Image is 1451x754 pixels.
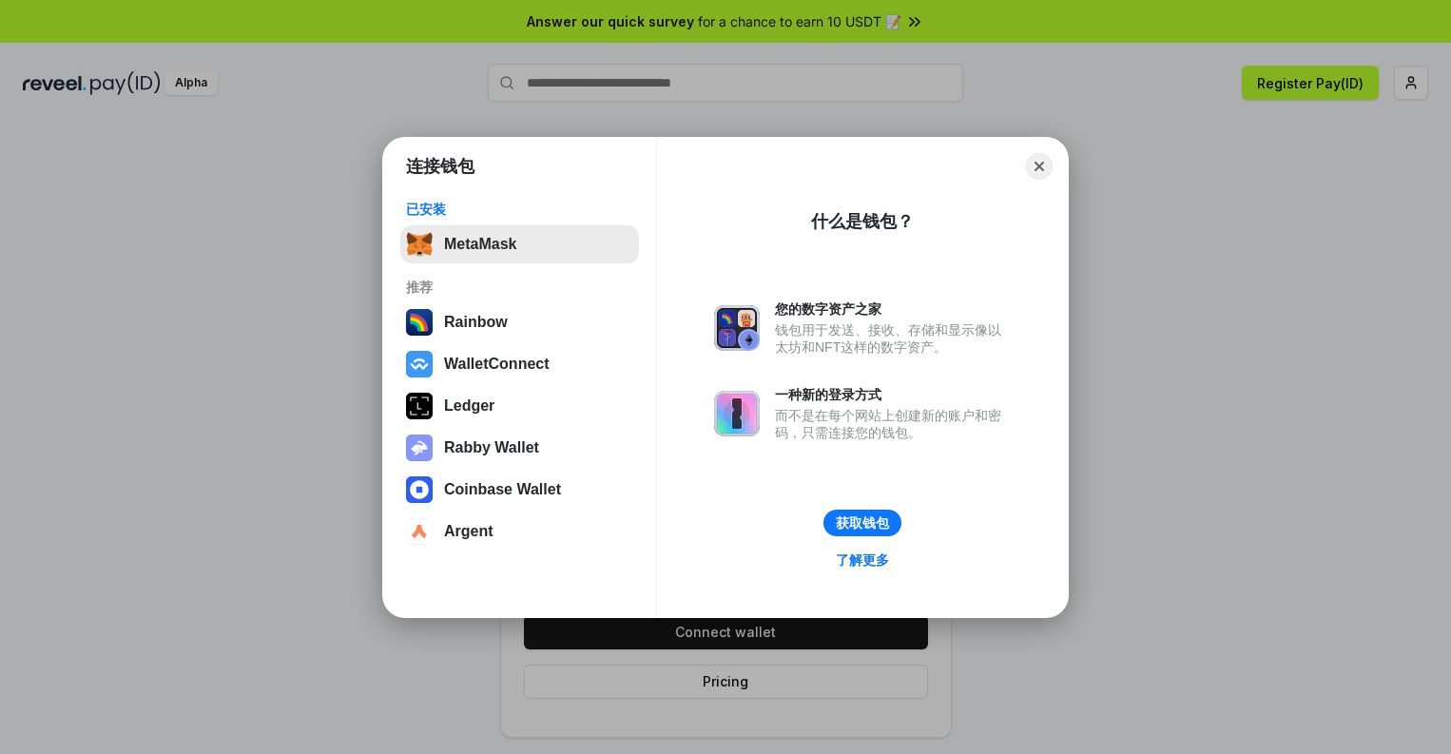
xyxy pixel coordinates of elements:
button: Close [1026,153,1053,180]
img: svg+xml,%3Csvg%20xmlns%3D%22http%3A%2F%2Fwww.w3.org%2F2000%2Fsvg%22%20width%3D%2228%22%20height%3... [406,393,433,419]
h1: 连接钱包 [406,155,474,178]
img: svg+xml,%3Csvg%20width%3D%22120%22%20height%3D%22120%22%20viewBox%3D%220%200%20120%20120%22%20fil... [406,309,433,336]
div: 了解更多 [836,551,889,569]
button: 获取钱包 [823,510,901,536]
img: svg+xml,%3Csvg%20xmlns%3D%22http%3A%2F%2Fwww.w3.org%2F2000%2Fsvg%22%20fill%3D%22none%22%20viewBox... [714,391,760,436]
div: 您的数字资产之家 [775,300,1011,318]
div: 已安装 [406,201,633,218]
button: Rabby Wallet [400,429,639,467]
a: 了解更多 [824,548,900,572]
div: Argent [444,523,493,540]
div: 钱包用于发送、接收、存储和显示像以太坊和NFT这样的数字资产。 [775,321,1011,356]
div: WalletConnect [444,356,550,373]
img: svg+xml,%3Csvg%20fill%3D%22none%22%20height%3D%2233%22%20viewBox%3D%220%200%2035%2033%22%20width%... [406,231,433,258]
div: 而不是在每个网站上创建新的账户和密码，只需连接您的钱包。 [775,407,1011,441]
img: svg+xml,%3Csvg%20width%3D%2228%22%20height%3D%2228%22%20viewBox%3D%220%200%2028%2028%22%20fill%3D... [406,518,433,545]
img: svg+xml,%3Csvg%20width%3D%2228%22%20height%3D%2228%22%20viewBox%3D%220%200%2028%2028%22%20fill%3D... [406,351,433,377]
div: 一种新的登录方式 [775,386,1011,403]
div: MetaMask [444,236,516,253]
div: Rabby Wallet [444,439,539,456]
img: svg+xml,%3Csvg%20xmlns%3D%22http%3A%2F%2Fwww.w3.org%2F2000%2Fsvg%22%20fill%3D%22none%22%20viewBox... [406,435,433,461]
button: WalletConnect [400,345,639,383]
button: Coinbase Wallet [400,471,639,509]
button: Rainbow [400,303,639,341]
button: Ledger [400,387,639,425]
div: 什么是钱包？ [811,210,914,233]
div: Coinbase Wallet [444,481,561,498]
div: 获取钱包 [836,514,889,532]
button: Argent [400,512,639,551]
div: 推荐 [406,279,633,296]
img: svg+xml,%3Csvg%20xmlns%3D%22http%3A%2F%2Fwww.w3.org%2F2000%2Fsvg%22%20fill%3D%22none%22%20viewBox... [714,305,760,351]
div: Rainbow [444,314,508,331]
img: svg+xml,%3Csvg%20width%3D%2228%22%20height%3D%2228%22%20viewBox%3D%220%200%2028%2028%22%20fill%3D... [406,476,433,503]
button: MetaMask [400,225,639,263]
div: Ledger [444,397,494,415]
